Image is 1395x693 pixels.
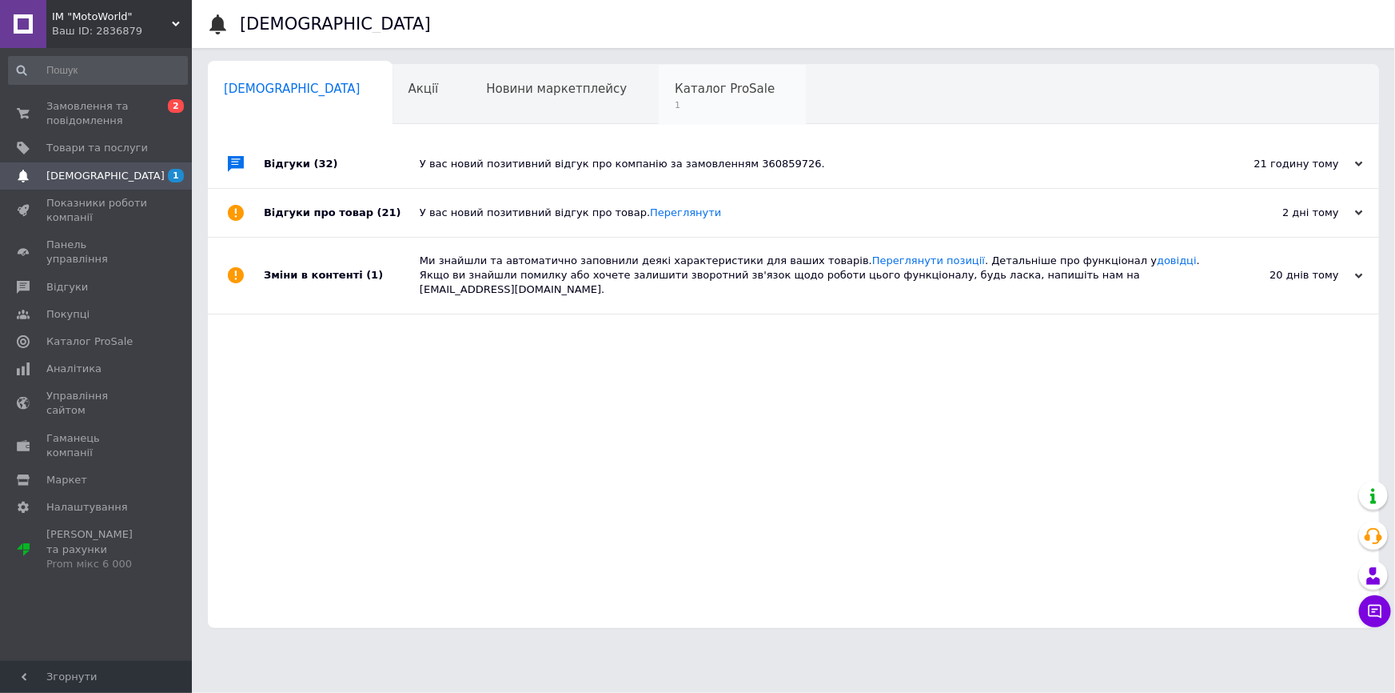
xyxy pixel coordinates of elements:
span: Каталог ProSale [675,82,775,96]
span: Акції [409,82,439,96]
button: Чат з покупцем [1359,595,1391,627]
span: Показники роботи компанії [46,196,148,225]
span: Покупці [46,307,90,322]
input: Пошук [8,56,188,85]
a: довідці [1157,254,1197,266]
span: Гаманець компанії [46,431,148,460]
span: Управління сайтом [46,389,148,418]
span: Товари та послуги [46,141,148,155]
div: Відгуки [264,140,420,188]
span: ІМ "MotoWorld" [52,10,172,24]
span: [PERSON_NAME] та рахунки [46,527,148,571]
h1: [DEMOGRAPHIC_DATA] [240,14,431,34]
div: У вас новий позитивний відгук про товар. [420,206,1203,220]
a: Переглянути позиції [872,254,985,266]
span: Панель управління [46,238,148,266]
div: Ваш ID: 2836879 [52,24,192,38]
span: Маркет [46,473,87,487]
span: [DEMOGRAPHIC_DATA] [224,82,361,96]
a: Переглянути [650,206,721,218]
span: [DEMOGRAPHIC_DATA] [46,169,165,183]
span: Каталог ProSale [46,334,133,349]
span: (1) [366,269,383,281]
span: 1 [675,99,775,111]
div: Prom мікс 6 000 [46,557,148,571]
span: Замовлення та повідомлення [46,99,148,128]
div: 21 годину тому [1203,157,1363,171]
div: Ми знайшли та автоматично заповнили деякі характеристики для ваших товарів. . Детальніше про функ... [420,254,1203,298]
span: Новини маркетплейсу [486,82,627,96]
span: Аналітика [46,362,102,376]
span: (21) [377,206,401,218]
span: 2 [168,99,184,113]
div: Зміни в контенті [264,238,420,314]
span: Налаштування [46,500,128,515]
div: 2 дні тому [1203,206,1363,220]
span: (32) [314,158,338,170]
span: 1 [168,169,184,182]
div: Відгуки про товар [264,189,420,237]
span: Відгуки [46,280,88,294]
div: У вас новий позитивний відгук про компанію за замовленням 360859726. [420,157,1203,171]
div: 20 днів тому [1203,268,1363,282]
